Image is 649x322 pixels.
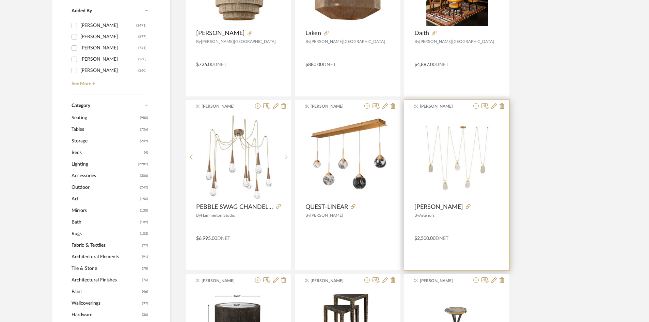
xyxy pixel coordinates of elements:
div: (877) [138,31,146,42]
span: Art [72,193,138,205]
a: See More + [70,76,148,87]
span: [PERSON_NAME] [311,103,353,109]
div: [PERSON_NAME] [80,31,138,42]
span: [PERSON_NAME] [202,103,244,109]
span: DNET [217,236,230,241]
span: By [196,213,201,217]
span: (249) [140,136,148,147]
span: (726) [140,124,148,135]
span: [PERSON_NAME][GEOGRAPHIC_DATA] [201,40,276,44]
span: Seating [72,112,138,124]
span: By [414,40,419,44]
span: $4,887.00 [414,62,436,67]
span: Category [72,103,90,109]
span: Tables [72,124,138,135]
div: [PERSON_NAME] [80,43,138,53]
span: (980) [140,112,148,123]
div: (260) [138,54,146,65]
span: (306) [140,170,148,181]
img: PEBBLE SWAG CHANDELIER [196,115,281,199]
span: Architectural Finishes [72,274,140,286]
span: By [196,40,201,44]
span: (156) [140,194,148,204]
img: QUEST-LINEAR [305,114,390,199]
div: [PERSON_NAME] [80,54,138,65]
span: $6,995.00 [196,236,217,241]
span: (109) [140,217,148,228]
span: (4) [144,147,148,158]
span: Arteriors [419,213,434,217]
span: (99) [142,240,148,251]
span: By [305,40,310,44]
span: [PERSON_NAME] [311,278,353,284]
span: Accessories [72,170,138,182]
span: (46) [142,286,148,297]
span: Laken [305,30,321,37]
span: QUEST-LINEAR [305,203,348,211]
span: (36) [142,309,148,320]
span: [PERSON_NAME] [420,278,463,284]
span: [PERSON_NAME][GEOGRAPHIC_DATA] [310,40,385,44]
div: (3471) [136,20,146,31]
span: By [305,213,310,217]
span: [PERSON_NAME] [202,278,244,284]
span: Storage [72,135,138,147]
span: Daith [414,30,429,37]
span: (91) [142,251,148,262]
div: (741) [138,43,146,53]
span: (76) [142,275,148,286]
span: DNET [323,62,336,67]
span: DNET [436,62,448,67]
span: DNET [213,62,226,67]
img: MELT CHANDELIER [414,114,499,199]
span: $880.00 [305,62,323,67]
span: (39) [142,298,148,309]
span: [PERSON_NAME] [420,103,463,109]
span: (242) [140,182,148,193]
div: [PERSON_NAME] [80,20,136,31]
span: Wallcoverings [72,297,140,309]
span: Bath [72,216,138,228]
span: $726.00 [196,62,213,67]
span: [PERSON_NAME] [414,203,463,211]
span: Fabric & Textiles [72,240,140,251]
span: Architectural Elements [72,251,140,263]
div: (260) [138,65,146,76]
span: Beds [72,147,142,158]
span: (78) [142,263,148,274]
span: [PERSON_NAME] [310,213,343,217]
span: Hardware [72,309,140,321]
span: DNET [436,236,448,241]
span: Mirrors [72,205,138,216]
span: (103) [140,228,148,239]
span: Hammerton Studio [201,213,235,217]
span: Lighting [72,158,136,170]
span: [PERSON_NAME][GEOGRAPHIC_DATA] [419,40,494,44]
span: [PERSON_NAME] [196,30,245,37]
span: By [414,213,419,217]
span: Outdoor [72,182,138,193]
span: Rugs [72,228,138,240]
div: [PERSON_NAME] [80,65,138,76]
span: Added By [72,9,92,13]
span: $2,500.00 [414,236,436,241]
span: Tile & Stone [72,263,140,274]
span: Paint [72,286,140,297]
span: PEBBLE SWAG CHANDELIER [196,203,273,211]
span: (2281) [138,159,148,170]
span: (130) [140,205,148,216]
